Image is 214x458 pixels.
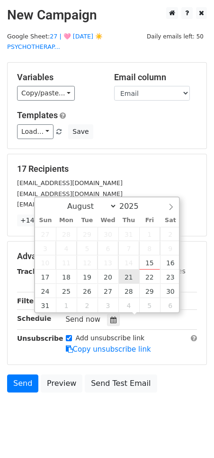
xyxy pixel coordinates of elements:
[160,298,181,312] span: September 6, 2025
[98,241,118,255] span: August 6, 2025
[98,227,118,241] span: July 30, 2025
[139,270,160,284] span: August 22, 2025
[17,179,123,187] small: [EMAIL_ADDRESS][DOMAIN_NAME]
[35,227,56,241] span: July 27, 2025
[56,227,77,241] span: July 28, 2025
[17,86,75,101] a: Copy/paste...
[7,374,38,393] a: Send
[77,298,98,312] span: September 2, 2025
[7,33,103,51] small: Google Sheet:
[77,284,98,298] span: August 26, 2025
[17,215,57,226] a: +14 more
[68,124,93,139] button: Save
[56,217,77,224] span: Mon
[56,241,77,255] span: August 4, 2025
[139,217,160,224] span: Fri
[17,335,63,342] strong: Unsubscribe
[139,284,160,298] span: August 29, 2025
[56,255,77,270] span: August 11, 2025
[76,333,145,343] label: Add unsubscribe link
[35,217,56,224] span: Sun
[118,227,139,241] span: July 31, 2025
[35,284,56,298] span: August 24, 2025
[66,315,101,324] span: Send now
[118,255,139,270] span: August 14, 2025
[41,374,82,393] a: Preview
[139,255,160,270] span: August 15, 2025
[98,255,118,270] span: August 13, 2025
[139,241,160,255] span: August 8, 2025
[17,124,53,139] a: Load...
[17,201,123,208] small: [EMAIL_ADDRESS][DOMAIN_NAME]
[17,72,100,83] h5: Variables
[160,284,181,298] span: August 30, 2025
[66,345,151,354] a: Copy unsubscribe link
[17,251,197,262] h5: Advanced
[77,241,98,255] span: August 5, 2025
[77,255,98,270] span: August 12, 2025
[98,217,118,224] span: Wed
[143,33,207,40] a: Daily emails left: 50
[148,266,185,276] label: UTM Codes
[117,202,151,211] input: Year
[160,217,181,224] span: Sat
[17,190,123,197] small: [EMAIL_ADDRESS][DOMAIN_NAME]
[160,227,181,241] span: August 2, 2025
[56,298,77,312] span: September 1, 2025
[56,284,77,298] span: August 25, 2025
[114,72,197,83] h5: Email column
[7,33,103,51] a: 27 | 🩷 [DATE] ☀️PSYCHOTHERAP...
[17,110,58,120] a: Templates
[143,31,207,42] span: Daily emails left: 50
[35,270,56,284] span: August 17, 2025
[77,217,98,224] span: Tue
[17,315,51,322] strong: Schedule
[98,270,118,284] span: August 20, 2025
[7,7,207,23] h2: New Campaign
[139,298,160,312] span: September 5, 2025
[85,374,157,393] a: Send Test Email
[139,227,160,241] span: August 1, 2025
[35,255,56,270] span: August 10, 2025
[98,284,118,298] span: August 27, 2025
[167,412,214,458] iframe: Chat Widget
[160,270,181,284] span: August 23, 2025
[35,298,56,312] span: August 31, 2025
[160,241,181,255] span: August 9, 2025
[17,268,49,275] strong: Tracking
[118,217,139,224] span: Thu
[56,270,77,284] span: August 18, 2025
[118,241,139,255] span: August 7, 2025
[118,270,139,284] span: August 21, 2025
[118,298,139,312] span: September 4, 2025
[160,255,181,270] span: August 16, 2025
[98,298,118,312] span: September 3, 2025
[17,297,41,305] strong: Filters
[77,270,98,284] span: August 19, 2025
[17,164,197,174] h5: 17 Recipients
[77,227,98,241] span: July 29, 2025
[118,284,139,298] span: August 28, 2025
[35,241,56,255] span: August 3, 2025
